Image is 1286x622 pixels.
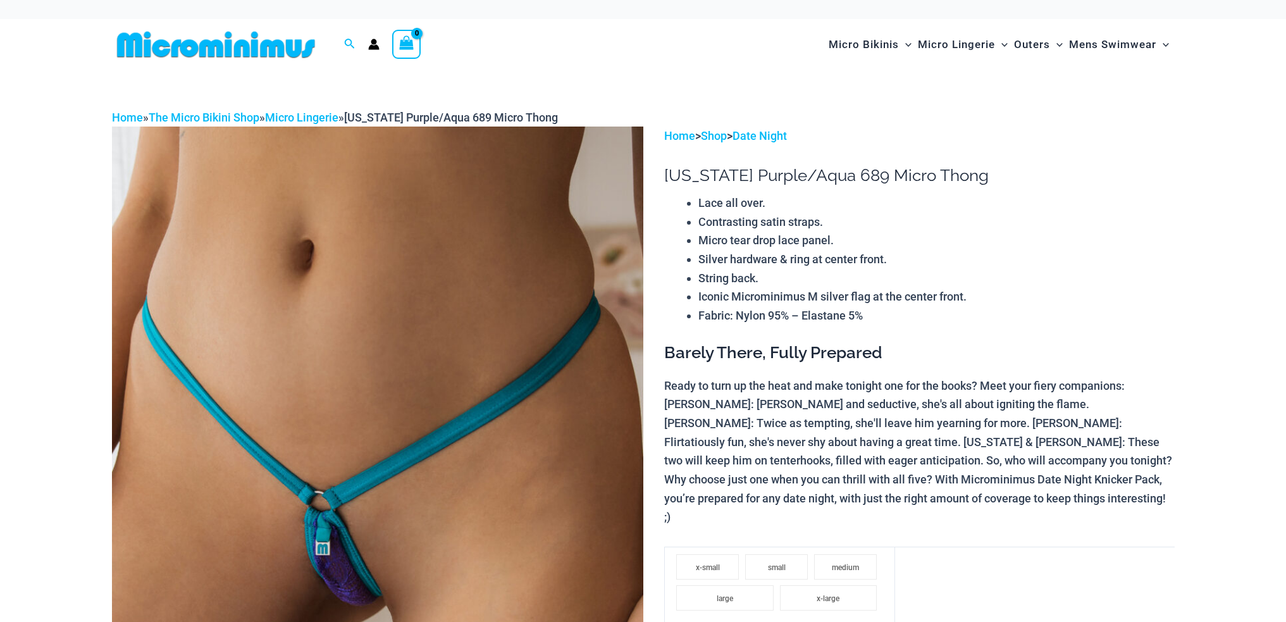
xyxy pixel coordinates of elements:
span: x-large [817,594,839,603]
li: Contrasting satin straps. [698,213,1174,232]
a: Home [112,111,143,124]
p: Ready to turn up the heat and make tonight one for the books? Meet your fiery companions: [PERSON... [664,376,1174,527]
h3: Barely There, Fully Prepared [664,342,1174,364]
a: Search icon link [344,37,356,53]
li: medium [814,554,877,580]
span: Outers [1014,28,1050,61]
a: Account icon link [368,39,380,50]
span: Menu Toggle [899,28,912,61]
span: small [768,563,786,572]
li: Fabric: Nylon 95% – Elastane 5% [698,306,1174,325]
a: Shop [701,129,727,142]
h1: [US_STATE] Purple/Aqua 689 Micro Thong [664,166,1174,185]
a: Date Night [733,129,787,142]
a: OutersMenu ToggleMenu Toggle [1011,25,1066,64]
span: Menu Toggle [1156,28,1169,61]
li: Silver hardware & ring at center front. [698,250,1174,269]
nav: Site Navigation [824,23,1175,66]
span: [US_STATE] Purple/Aqua 689 Micro Thong [344,111,558,124]
a: View Shopping Cart, empty [392,30,421,59]
li: Lace all over. [698,194,1174,213]
span: Menu Toggle [995,28,1008,61]
li: small [745,554,808,580]
a: Micro LingerieMenu ToggleMenu Toggle [915,25,1011,64]
a: Home [664,129,695,142]
span: x-small [696,563,720,572]
li: String back. [698,269,1174,288]
li: x-small [676,554,739,580]
li: large [676,585,774,611]
a: The Micro Bikini Shop [149,111,259,124]
a: Micro Lingerie [265,111,338,124]
p: > > [664,127,1174,146]
span: medium [832,563,859,572]
span: » » » [112,111,558,124]
a: Mens SwimwearMenu ToggleMenu Toggle [1066,25,1172,64]
a: Micro BikinisMenu ToggleMenu Toggle [825,25,915,64]
li: x-large [780,585,877,611]
li: Micro tear drop lace panel. [698,231,1174,250]
span: Micro Bikinis [829,28,899,61]
span: Mens Swimwear [1069,28,1156,61]
li: Iconic Microminimus M silver flag at the center front. [698,287,1174,306]
span: Menu Toggle [1050,28,1063,61]
span: large [717,594,733,603]
img: MM SHOP LOGO FLAT [112,30,320,59]
span: Micro Lingerie [918,28,995,61]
